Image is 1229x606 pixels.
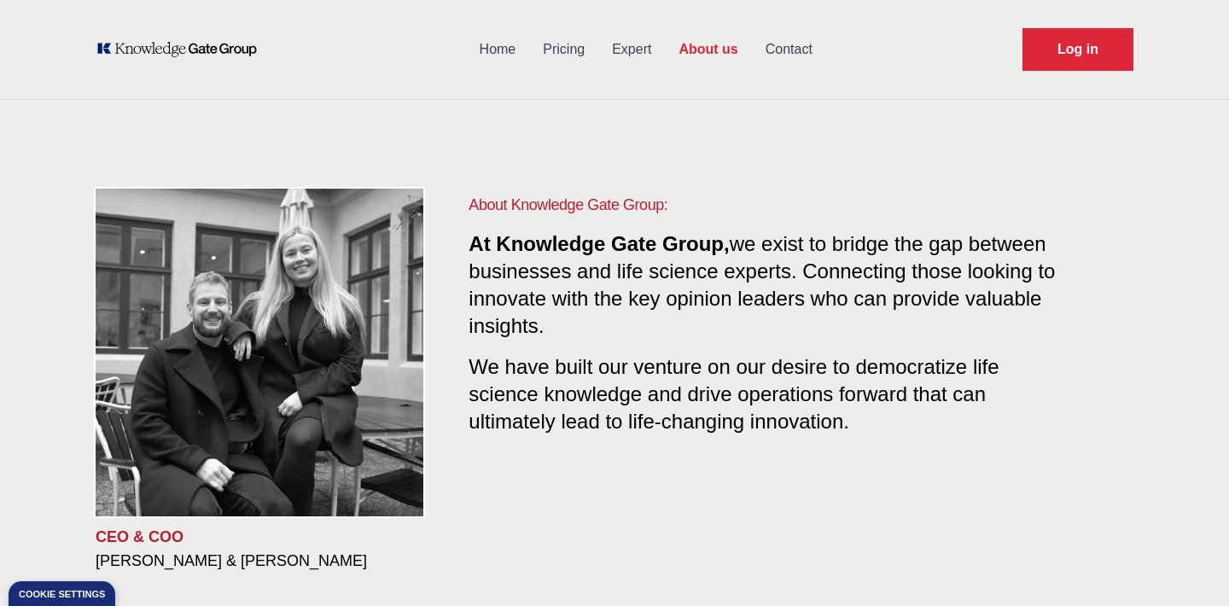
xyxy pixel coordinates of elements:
a: KOL Knowledge Platform: Talk to Key External Experts (KEE) [96,41,269,58]
span: we exist to bridge the gap between businesses and life science experts. Connecting those looking ... [469,232,1055,337]
a: About us [665,27,751,72]
h1: About Knowledge Gate Group: [469,193,1065,217]
a: Request Demo [1022,28,1133,71]
a: Pricing [529,27,598,72]
iframe: Chat Widget [1144,524,1229,606]
a: Contact [752,27,826,72]
a: Expert [598,27,665,72]
h3: [PERSON_NAME] & [PERSON_NAME] [96,551,441,571]
a: Home [466,27,530,72]
span: At Knowledge Gate Group, [469,232,729,255]
div: Cookie settings [19,590,105,599]
img: KOL management, KEE, Therapy area experts [96,189,423,516]
span: We have built our venture on our desire to democratize life science knowledge and drive operation... [469,348,999,433]
p: CEO & COO [96,527,441,547]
